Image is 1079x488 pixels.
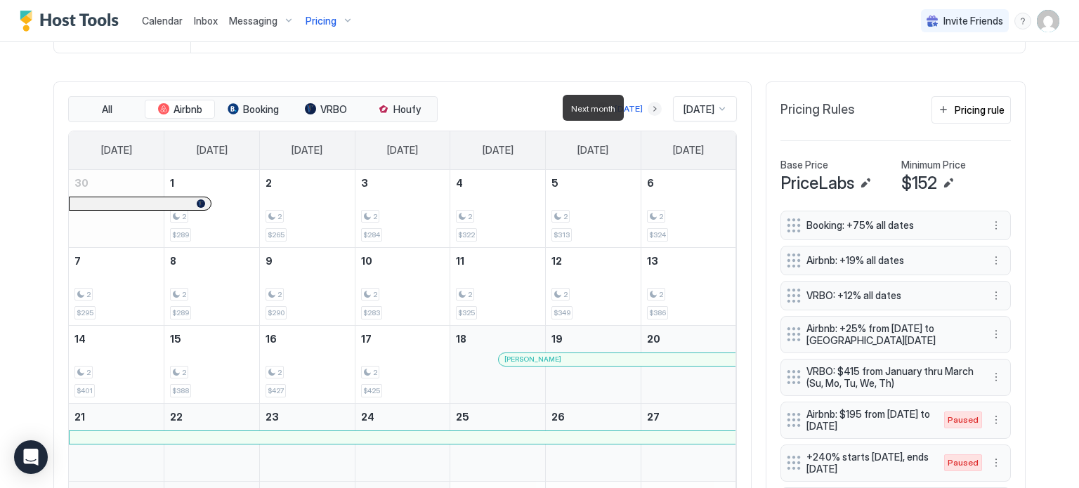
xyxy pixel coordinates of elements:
span: 2 [373,212,377,221]
a: Monday [183,131,242,169]
a: Inbox [194,13,218,28]
td: December 24, 2025 [355,403,450,481]
span: $325 [458,308,475,317]
span: [DATE] [577,144,608,157]
td: November 30, 2025 [69,170,164,248]
div: tab-group [68,96,438,123]
a: Friday [563,131,622,169]
td: December 25, 2025 [450,403,546,481]
a: December 14, 2025 [69,326,164,352]
span: 2 [563,212,568,221]
a: December 20, 2025 [641,326,736,352]
span: 7 [74,255,81,267]
div: Host Tools Logo [20,11,125,32]
span: +240% starts [DATE], ends [DATE] [806,451,930,475]
span: [DATE] [292,144,322,157]
div: menu [988,411,1005,428]
span: 18 [456,333,466,345]
span: 2 [277,368,282,377]
div: Open Intercom Messenger [14,440,48,474]
span: 2 [182,212,186,221]
a: December 1, 2025 [164,170,259,196]
span: Pricing [306,15,336,27]
td: December 14, 2025 [69,325,164,403]
div: Booking: +75% all dates menu [780,211,1011,240]
span: Houfy [393,103,421,116]
a: December 22, 2025 [164,404,259,430]
td: December 23, 2025 [259,403,355,481]
div: menu [988,369,1005,385]
a: December 12, 2025 [546,248,641,274]
span: Paused [948,456,979,469]
td: December 15, 2025 [164,325,260,403]
span: 14 [74,333,86,345]
span: Airbnb [174,103,202,116]
span: 25 [456,411,469,423]
span: 2 [277,290,282,299]
a: December 2, 2025 [260,170,355,196]
a: December 10, 2025 [355,248,450,274]
div: menu [988,326,1005,343]
td: December 4, 2025 [450,170,546,248]
span: 21 [74,411,85,423]
td: December 22, 2025 [164,403,260,481]
a: December 8, 2025 [164,248,259,274]
span: VRBO: +12% all dates [806,289,974,302]
a: December 19, 2025 [546,326,641,352]
span: Next month [571,103,615,114]
span: Invite Friends [943,15,1003,27]
a: December 24, 2025 [355,404,450,430]
span: $322 [458,230,475,239]
span: 2 [468,290,472,299]
td: December 16, 2025 [259,325,355,403]
span: $313 [554,230,570,239]
div: +240% starts [DATE], ends [DATE] Pausedmenu [780,444,1011,482]
div: menu [988,217,1005,234]
span: $290 [268,308,285,317]
button: Edit [857,175,874,192]
td: December 20, 2025 [641,325,736,403]
span: $388 [172,386,189,395]
div: User profile [1037,10,1059,32]
span: 30 [74,177,89,189]
span: 5 [551,177,558,189]
span: [DATE] [673,144,704,157]
div: Airbnb: +25% from [DATE] to [GEOGRAPHIC_DATA][DATE] menu [780,316,1011,353]
button: Next month [648,102,662,116]
td: December 21, 2025 [69,403,164,481]
button: Pricing rule [931,96,1011,124]
span: 13 [647,255,658,267]
div: menu [988,454,1005,471]
a: December 26, 2025 [546,404,641,430]
span: VRBO [320,103,347,116]
span: $295 [77,308,93,317]
span: Airbnb: +19% all dates [806,254,974,267]
a: December 9, 2025 [260,248,355,274]
a: December 6, 2025 [641,170,736,196]
span: $427 [268,386,284,395]
td: December 2, 2025 [259,170,355,248]
button: More options [988,326,1005,343]
a: Wednesday [373,131,432,169]
span: 9 [266,255,273,267]
span: 2 [86,368,91,377]
span: Booking [243,103,279,116]
span: Base Price [780,159,828,171]
button: Booking [218,100,288,119]
div: menu [1014,13,1031,29]
a: December 17, 2025 [355,326,450,352]
span: 2 [182,290,186,299]
span: Messaging [229,15,277,27]
button: [DATE] [613,100,645,117]
div: VRBO: +12% all dates menu [780,281,1011,310]
span: 16 [266,333,277,345]
button: Airbnb [145,100,215,119]
a: Calendar [142,13,183,28]
div: Airbnb: $195 from [DATE] to [DATE] Pausedmenu [780,402,1011,439]
a: December 25, 2025 [450,404,545,430]
a: December 16, 2025 [260,326,355,352]
span: 2 [277,212,282,221]
span: PriceLabs [780,173,854,194]
span: 19 [551,333,563,345]
span: 26 [551,411,565,423]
